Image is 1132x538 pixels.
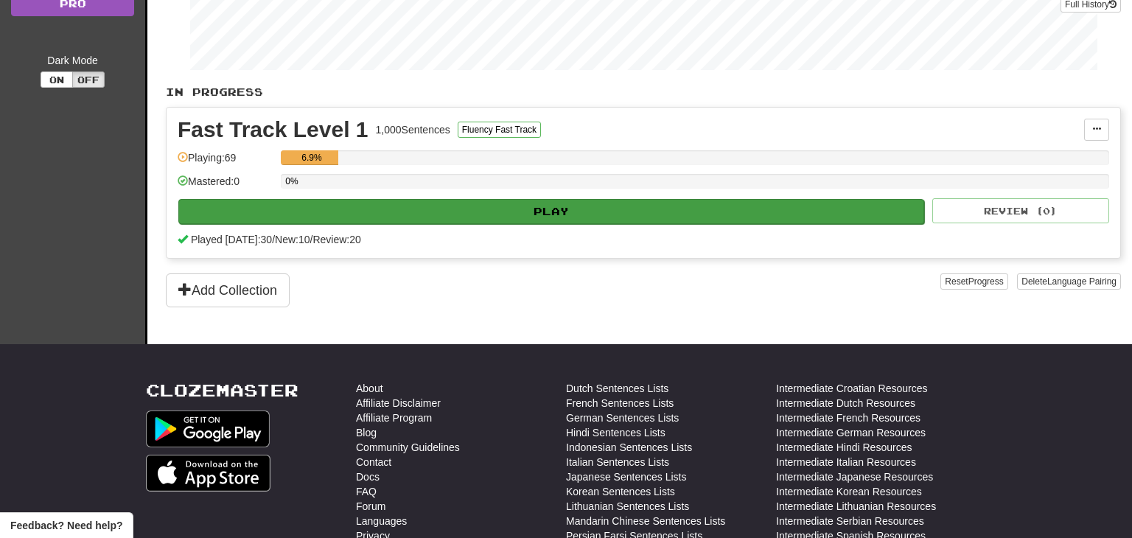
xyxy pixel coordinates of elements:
a: Intermediate Korean Resources [776,484,922,499]
button: DeleteLanguage Pairing [1017,273,1121,290]
div: Fast Track Level 1 [178,119,368,141]
a: Indonesian Sentences Lists [566,440,692,455]
button: Fluency Fast Track [458,122,541,138]
button: On [41,71,73,88]
button: Add Collection [166,273,290,307]
a: Languages [356,514,407,528]
a: Intermediate Dutch Resources [776,396,915,411]
a: Affiliate Program [356,411,432,425]
span: Played [DATE]: 30 [191,234,272,245]
div: 6.9% [285,150,338,165]
img: Get it on App Store [146,455,270,492]
a: Lithuanian Sentences Lists [566,499,689,514]
a: Intermediate Hindi Resources [776,440,912,455]
button: ResetProgress [940,273,1007,290]
a: Contact [356,455,391,469]
span: Review: 20 [312,234,360,245]
div: 1,000 Sentences [376,122,450,137]
span: Progress [968,276,1004,287]
a: Community Guidelines [356,440,460,455]
a: Intermediate German Resources [776,425,926,440]
a: Intermediate Croatian Resources [776,381,927,396]
span: Open feedback widget [10,518,122,533]
a: Blog [356,425,377,440]
a: Docs [356,469,380,484]
img: Get it on Google Play [146,411,270,447]
span: Language Pairing [1047,276,1117,287]
a: Affiliate Disclaimer [356,396,441,411]
a: Dutch Sentences Lists [566,381,668,396]
a: Intermediate Italian Resources [776,455,916,469]
button: Off [72,71,105,88]
a: Forum [356,499,385,514]
a: French Sentences Lists [566,396,674,411]
button: Play [178,199,924,224]
span: New: 10 [275,234,310,245]
a: Clozemaster [146,381,298,399]
a: German Sentences Lists [566,411,679,425]
a: Intermediate Serbian Resources [776,514,924,528]
a: Intermediate Lithuanian Resources [776,499,936,514]
div: Dark Mode [11,53,134,68]
a: FAQ [356,484,377,499]
span: / [310,234,313,245]
div: Playing: 69 [178,150,273,175]
a: Hindi Sentences Lists [566,425,665,440]
a: Japanese Sentences Lists [566,469,686,484]
a: Mandarin Chinese Sentences Lists [566,514,725,528]
div: Mastered: 0 [178,174,273,198]
a: Korean Sentences Lists [566,484,675,499]
button: Review (0) [932,198,1109,223]
a: Intermediate French Resources [776,411,920,425]
p: In Progress [166,85,1121,99]
span: / [272,234,275,245]
a: Italian Sentences Lists [566,455,669,469]
a: About [356,381,383,396]
a: Intermediate Japanese Resources [776,469,933,484]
